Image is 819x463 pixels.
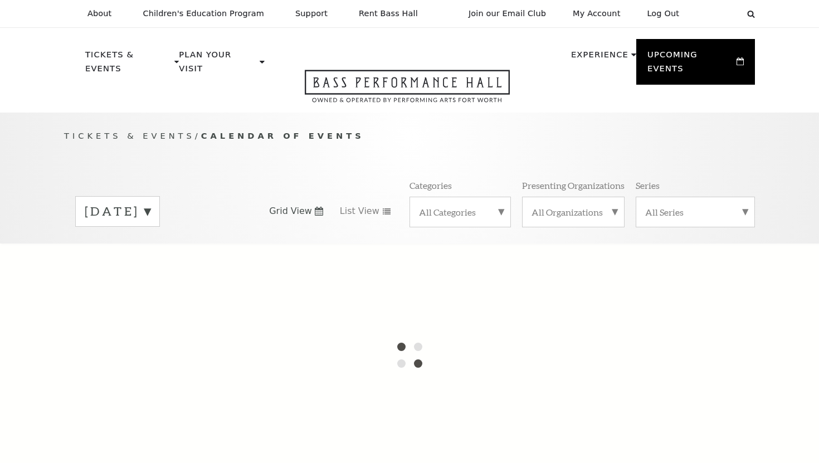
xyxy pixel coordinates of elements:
[636,179,660,191] p: Series
[409,179,452,191] p: Categories
[85,203,150,220] label: [DATE]
[201,131,364,140] span: Calendar of Events
[340,205,379,217] span: List View
[419,206,501,218] label: All Categories
[647,48,734,82] p: Upcoming Events
[87,9,111,18] p: About
[697,8,737,19] select: Select:
[179,48,257,82] p: Plan Your Visit
[645,206,745,218] label: All Series
[64,131,195,140] span: Tickets & Events
[522,179,625,191] p: Presenting Organizations
[571,48,628,68] p: Experience
[269,205,312,217] span: Grid View
[532,206,615,218] label: All Organizations
[143,9,264,18] p: Children's Education Program
[85,48,172,82] p: Tickets & Events
[359,9,418,18] p: Rent Bass Hall
[295,9,328,18] p: Support
[64,129,755,143] p: /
